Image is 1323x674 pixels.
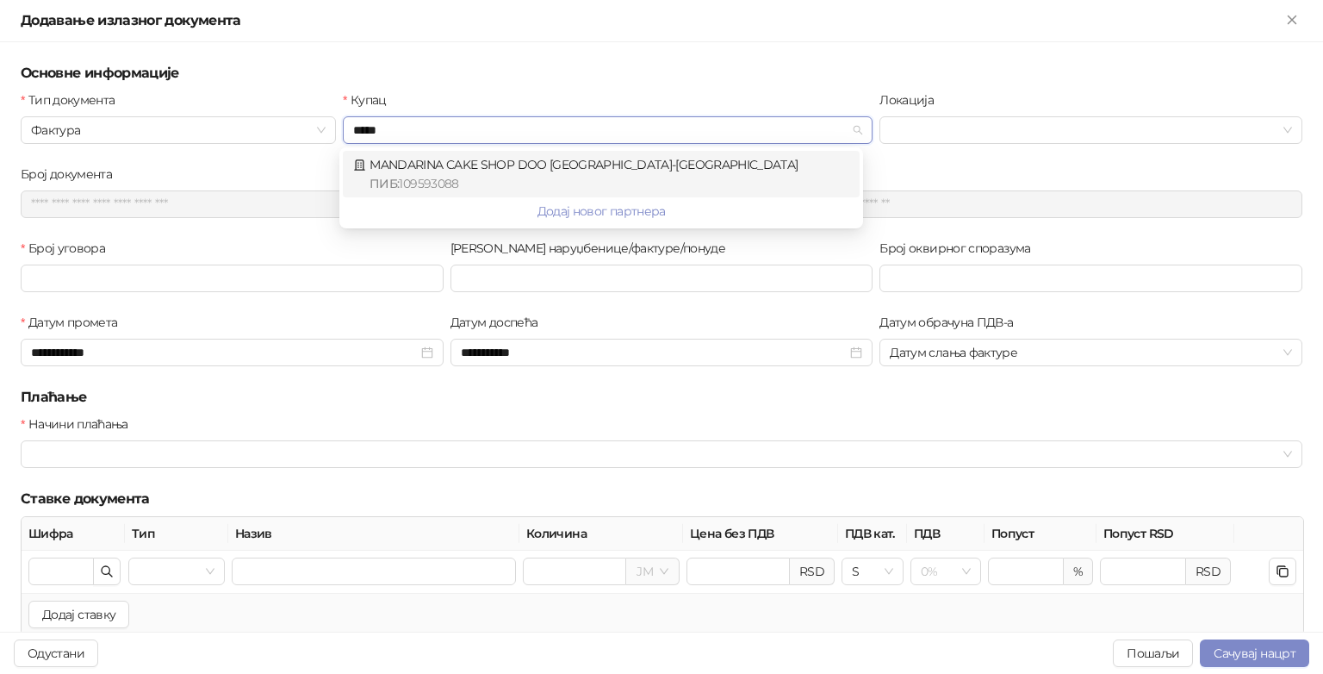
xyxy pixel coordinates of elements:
label: Број оквирног споразума [879,239,1041,258]
div: % [1064,558,1093,585]
label: Број наруџбенице/фактуре/понуде [450,239,736,258]
input: Попуст RSD [1101,559,1185,584]
label: Датум доспећа [450,313,549,332]
div: RSD [790,558,835,585]
div: MANDARINA CAKE SHOP DOO [GEOGRAPHIC_DATA]-[GEOGRAPHIC_DATA] [353,155,849,193]
th: ПДВ кат. [838,517,907,551]
button: Сачувај нацрт [1200,640,1309,667]
label: Купац [343,90,397,109]
input: Датум промета [31,343,418,362]
td: Назив [228,551,519,593]
input: Купац [353,117,847,143]
input: Цена без ПДВ [687,559,789,584]
label: Локација [879,90,944,109]
h5: Плаћање [21,387,1302,408]
th: Назив [228,517,519,551]
input: Локација [890,117,1276,143]
label: Датум обрачуна ПДВ-а [879,313,1024,332]
th: Тип [125,517,228,551]
input: Датум доспећа [461,343,848,362]
div: RSD [1186,558,1231,585]
h5: Ставке документа [21,489,1302,509]
input: Количина [524,559,625,584]
td: ПДВ [907,551,984,593]
td: Шифра [22,551,125,593]
td: Попуст RSD [1096,551,1234,593]
input: Назив [232,558,516,585]
span: Фактура [31,117,326,143]
label: Датум промета [21,313,128,332]
input: Број оквирног споразума [879,265,1302,292]
input: Број документа [21,190,658,218]
button: Пошаљи [1113,640,1193,667]
td: Цена без ПДВ [683,551,838,593]
label: Тип документа [21,90,126,109]
th: Попуст [984,517,1096,551]
span: S [852,559,893,584]
td: Количина [519,551,683,593]
span: 109593088 [399,176,458,191]
button: Close [1282,10,1302,31]
td: Тип [125,551,228,593]
th: Шифра [22,517,125,551]
th: ПДВ [907,517,984,551]
th: Цена без ПДВ [683,517,838,551]
th: Попуст RSD [1096,517,1234,551]
button: Додај новог партнера [343,197,860,225]
span: Датум слања фактуре [890,340,1292,365]
span: ПИБ : [370,176,399,191]
label: Начини плаћања [21,415,139,434]
td: ПДВ кат. [838,551,907,593]
th: Количина [519,517,683,551]
button: Додај ставку [28,601,129,628]
h5: Основне информације [21,63,1302,84]
input: Шифра [29,559,93,584]
button: Одустани [14,640,98,667]
input: Број уговора [21,265,444,292]
td: Попуст [984,551,1096,593]
input: Број наруџбенице/фактуре/понуде [450,265,873,292]
label: Број документа [21,165,122,184]
span: Додај ставку [42,607,115,622]
label: Број уговора [21,239,116,258]
input: Попуст [989,559,1063,584]
div: Додавање излазног документа [21,10,1282,31]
